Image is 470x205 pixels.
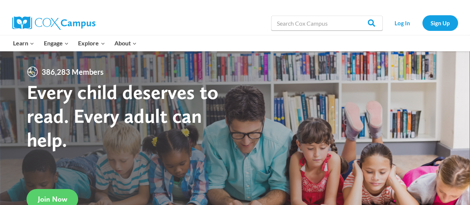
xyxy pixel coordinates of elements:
[386,15,419,31] a: Log In
[9,35,142,51] nav: Primary Navigation
[27,80,218,151] strong: Every child deserves to read. Every adult can help.
[13,38,34,48] span: Learn
[271,16,383,31] input: Search Cox Campus
[39,66,107,78] span: 386,283 Members
[114,38,137,48] span: About
[78,38,105,48] span: Explore
[386,15,458,31] nav: Secondary Navigation
[12,16,95,30] img: Cox Campus
[422,15,458,31] a: Sign Up
[38,195,67,204] span: Join Now
[44,38,69,48] span: Engage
